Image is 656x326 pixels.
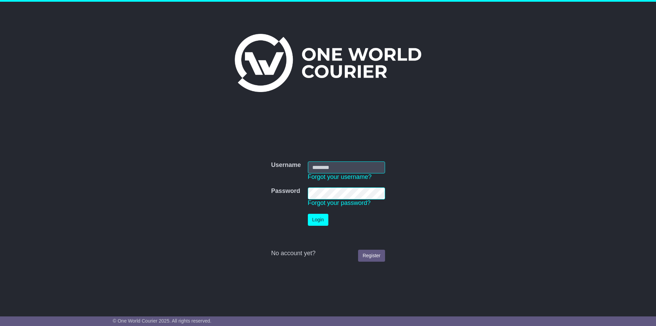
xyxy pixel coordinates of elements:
span: © One World Courier 2025. All rights reserved. [113,318,211,324]
button: Login [308,214,328,226]
a: Forgot your password? [308,199,371,206]
div: No account yet? [271,250,385,257]
label: Username [271,161,301,169]
a: Register [358,250,385,262]
label: Password [271,187,300,195]
img: One World [235,34,421,92]
a: Forgot your username? [308,173,372,180]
